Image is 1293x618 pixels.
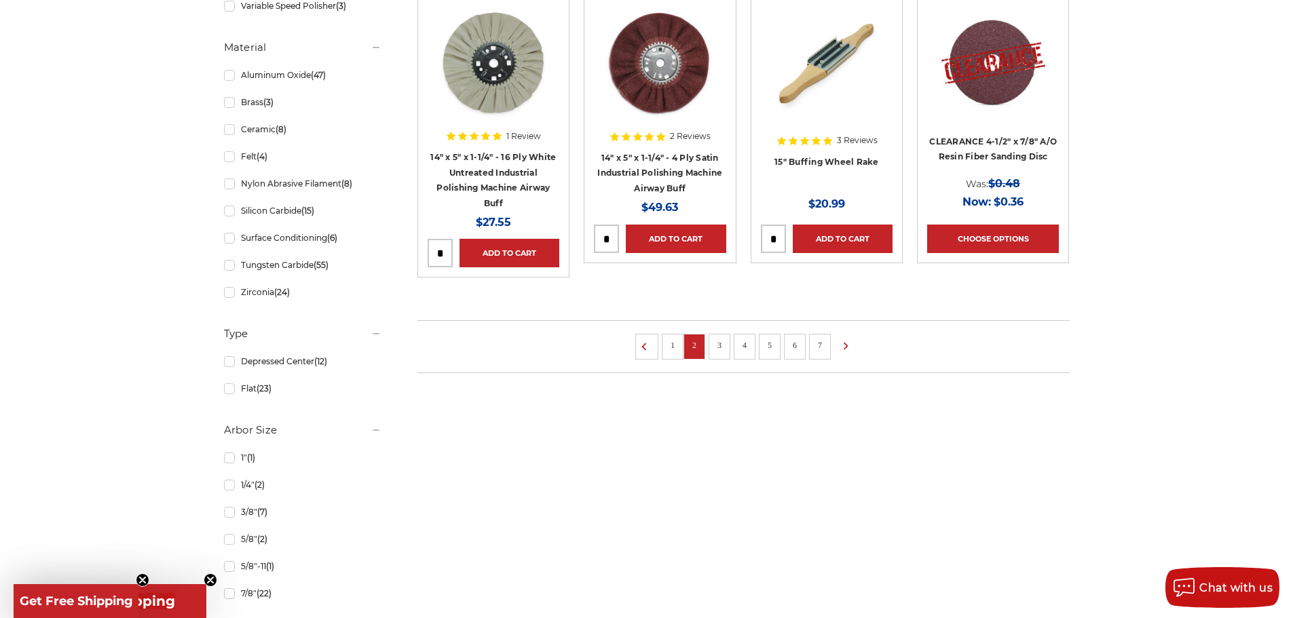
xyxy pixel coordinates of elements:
a: 1" [224,446,381,469]
a: CLEARANCE 4-1/2" x 7/8" A/O Resin Fiber Sanding Disc [927,9,1059,140]
a: 5 [763,338,776,353]
a: Surface Conditioning [224,226,381,250]
span: (55) [314,260,329,270]
a: Zirconia [224,280,381,304]
span: $20.99 [808,197,845,210]
span: 3 Reviews [837,136,878,144]
h5: Material [224,39,381,56]
a: Brass [224,90,381,114]
h5: Arbor Size [224,422,381,438]
a: Add to Cart [460,239,559,267]
span: (47) [311,70,326,80]
span: Now: [962,195,991,208]
span: Chat with us [1199,581,1273,594]
a: 3 [713,338,726,353]
span: $0.48 [988,177,1020,190]
a: 6 [788,338,802,353]
a: 3/8" [224,500,381,524]
span: (1) [266,561,274,571]
div: Get Free ShippingClose teaser [14,584,138,618]
a: 7 [813,338,827,353]
a: 14" x 5" x 1-1/4" - 16 Ply White Untreated Industrial Polishing Machine Airway Buff [430,152,556,208]
a: 4 [738,338,751,353]
a: Depressed Center [224,349,381,373]
span: (24) [274,287,290,297]
span: (7) [257,507,267,517]
a: Ceramic [224,117,381,141]
a: Aluminum Oxide [224,63,381,87]
a: 1 [666,338,679,353]
span: (1) [247,452,255,463]
img: 14 inch satin surface prep airway buffing wheel [605,9,714,117]
a: Add to Cart [793,225,893,253]
a: Add to Cart [626,225,726,253]
span: (4) [257,151,267,161]
a: Nylon Abrasive Filament [224,172,381,195]
span: (22) [257,588,271,598]
button: Close teaser [204,573,217,587]
a: 15" Buffing Wheel Rake [774,157,879,167]
span: (12) [314,356,327,366]
span: (2) [257,534,267,544]
div: Was: [927,174,1059,193]
button: Close teaser [136,573,149,587]
a: Flat [224,376,381,400]
a: 2 [688,338,701,353]
img: 14 inch untreated white airway buffing wheel [439,9,548,117]
span: (15) [301,206,314,216]
a: 5/8" [224,527,381,551]
a: Tungsten Carbide [224,253,381,277]
span: (8) [276,124,286,134]
img: double handle buffing wheel cleaning rake [772,9,881,117]
a: Felt [224,144,381,168]
a: double handle buffing wheel cleaning rake [761,9,893,140]
a: Silicon Carbide [224,199,381,223]
div: Get Free ShippingClose teaser [14,584,206,618]
span: (2) [255,480,265,490]
button: Chat with us [1165,567,1279,608]
span: (3) [336,1,346,11]
span: $27.55 [476,216,511,229]
span: Get Free Shipping [20,594,133,609]
a: 14 inch untreated white airway buffing wheel [428,9,559,140]
img: CLEARANCE 4-1/2" x 7/8" A/O Resin Fiber Sanding Disc [938,9,1049,117]
a: 14" x 5" x 1-1/4" - 4 Ply Satin Industrial Polishing Machine Airway Buff [597,153,722,193]
span: (8) [341,178,352,189]
span: $49.63 [641,201,678,214]
a: 14 inch satin surface prep airway buffing wheel [594,9,726,140]
span: (3) [263,97,274,107]
span: (6) [327,233,337,243]
span: $0.36 [994,195,1024,208]
h5: Type [224,326,381,342]
a: 1/4" [224,473,381,497]
a: 7/8" [224,581,381,605]
span: (23) [257,383,271,393]
a: 5/8"-11 [224,554,381,578]
a: Choose Options [927,225,1059,253]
